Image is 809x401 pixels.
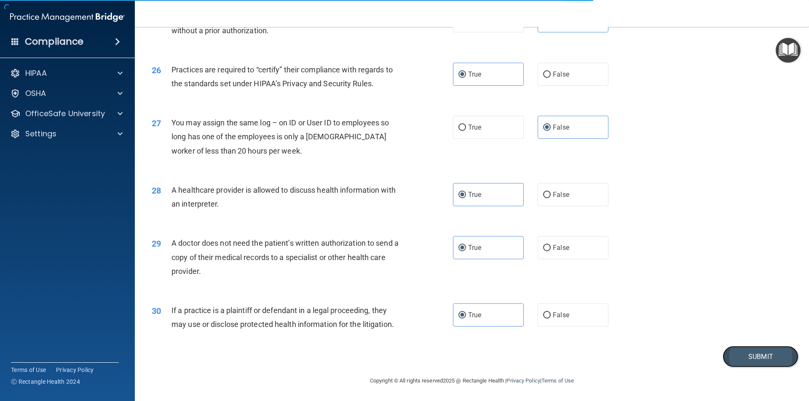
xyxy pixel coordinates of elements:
span: False [553,311,569,319]
h4: Compliance [25,36,83,48]
span: False [553,191,569,199]
a: OfficeSafe University [10,109,123,119]
input: True [458,245,466,251]
div: Copyright © All rights reserved 2025 @ Rectangle Health | | [318,367,626,394]
p: OfficeSafe University [25,109,105,119]
a: Terms of Use [11,366,46,374]
span: True [468,123,481,131]
span: A doctor does not need the patient’s written authorization to send a copy of their medical record... [171,239,399,275]
p: HIPAA [25,68,47,78]
p: OSHA [25,88,46,98]
span: True [468,191,481,199]
iframe: Drift Widget Chat Controller [767,343,799,375]
button: Open Resource Center [776,38,801,63]
p: Settings [25,129,56,139]
span: False [553,123,569,131]
span: Appointment reminders are allowed under the HIPAA Privacy Rule without a prior authorization. [171,12,394,35]
span: True [468,311,481,319]
span: Practices are required to “certify” their compliance with regards to the standards set under HIPA... [171,65,393,88]
span: False [553,70,569,78]
span: False [553,244,569,252]
a: Settings [10,129,123,139]
a: Terms of Use [541,377,574,384]
a: OSHA [10,88,123,98]
span: True [468,70,481,78]
a: Privacy Policy [506,377,540,384]
span: A healthcare provider is allowed to discuss health information with an interpreter. [171,186,396,208]
input: True [458,72,466,78]
span: 26 [152,65,161,75]
input: False [543,125,551,131]
img: PMB logo [10,9,125,26]
input: True [458,125,466,131]
span: True [468,244,481,252]
button: Submit [723,346,798,367]
a: Privacy Policy [56,366,94,374]
input: True [458,192,466,198]
input: False [543,72,551,78]
input: False [543,245,551,251]
span: If a practice is a plaintiff or defendant in a legal proceeding, they may use or disclose protect... [171,306,394,329]
input: False [543,192,551,198]
span: 30 [152,306,161,316]
input: False [543,312,551,319]
input: True [458,312,466,319]
span: 29 [152,239,161,249]
span: Ⓒ Rectangle Health 2024 [11,377,80,386]
span: You may assign the same log – on ID or User ID to employees so long has one of the employees is o... [171,118,389,155]
span: 27 [152,118,161,128]
span: 28 [152,186,161,196]
a: HIPAA [10,68,123,78]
